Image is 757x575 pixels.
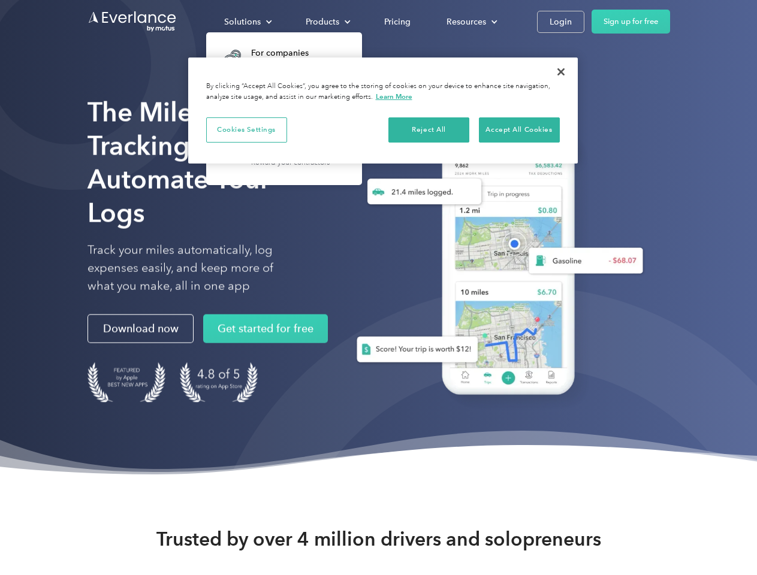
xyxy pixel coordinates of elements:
div: Login [550,14,572,29]
div: By clicking “Accept All Cookies”, you agree to the storing of cookies on your device to enhance s... [206,81,560,102]
p: Track your miles automatically, log expenses easily, and keep more of what you make, all in one app [88,241,301,295]
div: For companies [251,47,346,59]
strong: Trusted by over 4 million drivers and solopreneurs [156,527,601,551]
div: Solutions [224,14,261,29]
a: Go to homepage [88,10,177,33]
button: Cookies Settings [206,117,287,143]
a: Download now [88,314,194,343]
button: Reject All [388,117,469,143]
img: Badge for Featured by Apple Best New Apps [88,362,165,402]
a: For companiesEasy vehicle reimbursements [212,40,352,78]
div: Pricing [384,14,411,29]
div: Resources [447,14,486,29]
a: Sign up for free [592,10,670,34]
a: Get started for free [203,314,328,343]
div: Products [294,11,360,32]
div: Privacy [188,57,578,164]
nav: Solutions [206,32,362,185]
div: Cookie banner [188,57,578,164]
button: Accept All Cookies [479,117,560,143]
div: Solutions [212,11,282,32]
img: 4.9 out of 5 stars on the app store [180,362,258,402]
div: Products [306,14,339,29]
a: Login [537,11,584,33]
div: Resources [435,11,507,32]
a: Pricing [372,11,423,32]
img: Everlance, mileage tracker app, expense tracking app [337,114,653,413]
a: More information about your privacy, opens in a new tab [376,92,412,101]
button: Close [548,59,574,85]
